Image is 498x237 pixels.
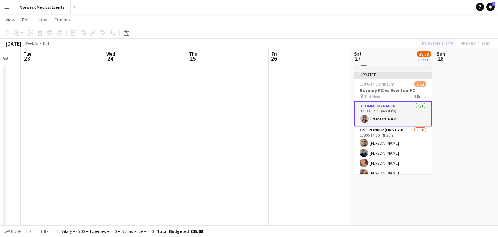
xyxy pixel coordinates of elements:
span: 7/12 [414,81,426,87]
span: Edit [22,17,30,23]
span: 26 [270,55,277,62]
span: Total Budgeted £85.00 [157,229,203,234]
span: Wed [106,51,115,57]
span: Week 52 [23,41,40,46]
span: Sat [354,51,362,57]
span: Comms [54,17,70,23]
span: Thu [189,51,197,57]
a: View [3,15,18,24]
span: 24 [105,55,115,62]
span: 23 [22,55,31,62]
span: 3 Roles [414,94,426,99]
div: Updated [354,72,432,77]
span: Budgeted [11,229,31,234]
a: Jobs [34,15,50,24]
span: 1 item [38,229,55,234]
h3: Burnley FC vs Everton FC [354,87,432,93]
a: Edit [19,15,33,24]
span: Tue [24,51,31,57]
button: Norwest Medical Events [14,0,71,14]
div: [DATE] [6,40,21,47]
span: 28 [436,55,445,62]
span: 13:00-17:30 (4h30m) [360,81,396,87]
span: 1 [492,2,495,6]
div: 2 Jobs [417,57,431,62]
span: Sun [437,51,445,57]
div: BST [43,41,50,46]
span: Turf Moor [364,94,380,99]
a: 1 [486,3,495,11]
span: Jobs [37,17,47,23]
app-card-role: Comms Manager1/113:00-17:30 (4h30m)[PERSON_NAME] [354,101,432,126]
button: Budgeted [3,228,32,235]
span: View [6,17,15,23]
span: 16/38 [417,51,431,57]
app-job-card: Updated13:00-17:30 (4h30m)7/12Burnley FC vs Everton FC Turf Moor3 RolesComms Manager1/113:00-17:3... [354,72,432,174]
div: Salary £85.00 + Expenses £0.00 + Subsistence £0.00 = [61,229,203,234]
span: Fri [271,51,277,57]
span: 25 [188,55,197,62]
span: 27 [353,55,362,62]
a: Comms [52,15,73,24]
